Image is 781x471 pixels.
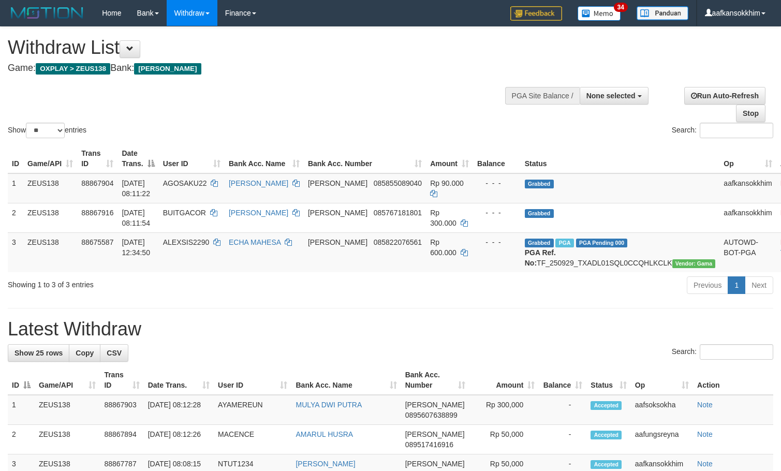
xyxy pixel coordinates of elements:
th: ID [8,144,23,173]
span: Marked by aafpengsreynich [555,239,573,247]
td: AYAMEREUN [214,395,291,425]
span: [PERSON_NAME] [308,179,367,187]
a: MULYA DWI PUTRA [296,401,362,409]
td: ZEUS138 [23,232,77,272]
th: Trans ID: activate to sort column ascending [100,365,143,395]
a: Show 25 rows [8,344,69,362]
th: User ID: activate to sort column ascending [159,144,225,173]
span: AGOSAKU22 [163,179,207,187]
span: Rp 300.000 [430,209,456,227]
td: ZEUS138 [35,395,100,425]
span: 88675587 [81,238,113,246]
td: aafkansokkhim [719,203,776,232]
span: Grabbed [525,180,554,188]
input: Search: [700,123,773,138]
td: aafkansokkhim [719,173,776,203]
td: TF_250929_TXADL01SQL0CCQHLKCLK [521,232,720,272]
th: Op: activate to sort column ascending [719,144,776,173]
img: Feedback.jpg [510,6,562,21]
th: Amount: activate to sort column ascending [469,365,539,395]
td: 1 [8,395,35,425]
h4: Game: Bank: [8,63,510,73]
span: Show 25 rows [14,349,63,357]
span: Rp 90.000 [430,179,464,187]
span: 88867904 [81,179,113,187]
th: Trans ID: activate to sort column ascending [77,144,117,173]
a: [PERSON_NAME] [229,209,288,217]
b: PGA Ref. No: [525,248,556,267]
a: Run Auto-Refresh [684,87,765,105]
td: ZEUS138 [23,173,77,203]
th: Balance [473,144,521,173]
span: Copy 085822076561 to clipboard [374,238,422,246]
span: [PERSON_NAME] [134,63,201,75]
a: [PERSON_NAME] [229,179,288,187]
span: 88867916 [81,209,113,217]
span: Copy 085855089040 to clipboard [374,179,422,187]
select: Showentries [26,123,65,138]
a: ECHA MAHESA [229,238,281,246]
th: Bank Acc. Name: activate to sort column ascending [291,365,401,395]
img: MOTION_logo.png [8,5,86,21]
span: Grabbed [525,209,554,218]
span: [PERSON_NAME] [405,401,465,409]
a: 1 [728,276,745,294]
div: - - - [477,208,517,218]
th: Bank Acc. Number: activate to sort column ascending [401,365,469,395]
a: Previous [687,276,728,294]
a: [PERSON_NAME] [296,460,355,468]
span: Accepted [591,401,622,410]
td: Rp 300,000 [469,395,539,425]
th: Balance: activate to sort column ascending [539,365,586,395]
button: None selected [580,87,649,105]
span: Grabbed [525,239,554,247]
label: Search: [672,123,773,138]
td: 88867903 [100,395,143,425]
input: Search: [700,344,773,360]
span: CSV [107,349,122,357]
a: AMARUL HUSRA [296,430,353,438]
td: ZEUS138 [35,425,100,454]
img: Button%20Memo.svg [578,6,621,21]
td: - [539,425,586,454]
a: Copy [69,344,100,362]
a: Next [745,276,773,294]
td: 2 [8,203,23,232]
th: Date Trans.: activate to sort column ascending [144,365,214,395]
span: None selected [586,92,636,100]
span: Copy 089517416916 to clipboard [405,440,453,449]
th: Amount: activate to sort column ascending [426,144,473,173]
th: User ID: activate to sort column ascending [214,365,291,395]
td: [DATE] 08:12:28 [144,395,214,425]
td: Rp 50,000 [469,425,539,454]
span: ALEXSIS2290 [163,238,210,246]
th: Status: activate to sort column ascending [586,365,630,395]
td: aafsoksokha [631,395,693,425]
span: Vendor URL: https://trx31.1velocity.biz [672,259,716,268]
h1: Withdraw List [8,37,510,58]
th: Action [693,365,773,395]
a: Note [697,430,713,438]
span: Rp 600.000 [430,238,456,257]
h1: Latest Withdraw [8,319,773,340]
th: Date Trans.: activate to sort column descending [117,144,158,173]
a: Note [697,401,713,409]
span: [DATE] 08:11:22 [122,179,150,198]
td: 2 [8,425,35,454]
div: Showing 1 to 3 of 3 entries [8,275,318,290]
td: MACENCE [214,425,291,454]
td: 1 [8,173,23,203]
td: ZEUS138 [23,203,77,232]
span: Copy 0895607638899 to clipboard [405,411,458,419]
span: [DATE] 08:11:54 [122,209,150,227]
th: Bank Acc. Number: activate to sort column ascending [304,144,426,173]
div: - - - [477,178,517,188]
span: [PERSON_NAME] [308,209,367,217]
th: Status [521,144,720,173]
td: 88867894 [100,425,143,454]
th: Bank Acc. Name: activate to sort column ascending [225,144,304,173]
td: AUTOWD-BOT-PGA [719,232,776,272]
span: Accepted [591,431,622,439]
span: [PERSON_NAME] [405,430,465,438]
th: Game/API: activate to sort column ascending [23,144,77,173]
